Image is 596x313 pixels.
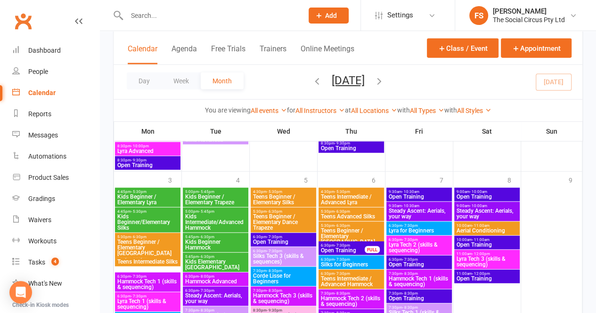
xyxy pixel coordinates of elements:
span: 11:00am [456,272,518,276]
a: People [12,61,99,82]
span: Open Training [388,262,450,267]
button: Week [162,72,201,89]
span: 9:30am [388,190,450,194]
span: 9:00am [456,190,518,194]
span: - 6:30pm [199,255,214,259]
span: Lyra Advanced [117,148,179,154]
div: What's New [28,280,62,287]
span: Open Training [456,242,518,248]
span: Aerial Conditioning [456,228,518,233]
span: Hammock Advanced [185,279,246,284]
span: Silks for Beginners [320,262,382,267]
span: 5:00pm [185,190,246,194]
button: Month [201,72,244,89]
div: 6 [372,172,385,187]
div: Product Sales [28,174,69,181]
span: Teens Intermediate / Advanced Hammock [320,276,382,287]
span: 4:30pm [253,190,314,194]
span: Kids Intermediate/Advanced Hammock [185,214,246,231]
button: Appointment [501,39,572,58]
span: Kids Elementary [GEOGRAPHIC_DATA] [185,259,246,270]
span: 6:30pm [320,243,365,248]
span: - 12:00pm [472,252,490,256]
div: [PERSON_NAME] [493,7,565,16]
span: Teens Intermediate Silks [117,259,179,265]
span: 6:30pm [185,289,246,293]
span: Open Training [253,239,314,245]
span: 5:30pm [320,209,382,214]
span: 7:30pm [185,308,246,313]
span: 6:30pm [253,249,314,253]
span: Lyra for Beginners [388,228,450,233]
th: Wed [250,121,318,141]
span: Hammock Tech 2 (skills & sequencing) [320,296,382,307]
th: Sat [453,121,521,141]
div: Gradings [28,195,55,202]
button: Online Meetings [301,44,354,64]
span: Lyra Tech 3 (skills & sequencing) [456,256,518,267]
div: Calendar [28,89,56,96]
span: 7:30pm [253,289,314,293]
span: - 11:00am [472,238,490,242]
span: Kids Beginner/Elementary Silks [117,214,179,231]
span: 8:30pm [320,141,382,145]
th: Sun [521,121,582,141]
button: Day [127,72,162,89]
span: - 10:00am [470,190,487,194]
span: - 10:00pm [131,144,149,148]
span: Open Training [320,145,382,151]
a: Waivers [12,209,99,231]
input: Search... [124,9,297,22]
span: - 12:00pm [472,272,490,276]
button: [DATE] [332,74,365,87]
span: 6:30pm [320,257,382,262]
a: Reports [12,104,99,125]
span: - 8:30pm [199,308,214,313]
a: Product Sales [12,167,99,188]
span: - 6:30pm [335,224,350,228]
span: - 6:30pm [267,209,282,214]
a: Clubworx [11,9,35,33]
span: - 8:30pm [335,291,350,296]
strong: with [444,106,457,114]
span: - 9:30pm [335,141,350,145]
span: - 5:45pm [199,209,214,214]
span: - 8:30pm [267,289,282,293]
span: - 7:30pm [199,289,214,293]
span: - 7:30pm [131,294,147,298]
th: Mon [114,121,182,141]
a: All Locations [351,107,397,114]
span: - 5:30pm [267,190,282,194]
span: - 11:00am [472,224,490,228]
span: - 5:30pm [335,190,350,194]
span: - 8:00pm [199,274,214,279]
span: - 7:30pm [131,274,147,279]
span: Teens Beginner / Elementary [GEOGRAPHIC_DATA] [117,239,179,256]
span: - 7:30pm [335,272,350,276]
div: People [28,68,48,75]
button: Calendar [128,44,157,64]
span: Open Training [456,276,518,281]
a: All Styles [457,107,491,114]
button: Class / Event [427,39,498,58]
span: 5:45pm [185,235,246,239]
span: - 6:30pm [199,235,214,239]
span: Open Training [388,296,450,301]
span: - 7:30pm [402,224,418,228]
span: Steady Ascent: Aerials, your way [388,208,450,219]
span: - 6:30pm [335,209,350,214]
span: Open Training [388,194,450,200]
span: - 7:30pm [402,257,418,262]
div: Automations [28,152,66,160]
div: The Social Circus Pty Ltd [493,16,565,24]
div: Dashboard [28,47,61,54]
span: - 8:30pm [402,291,418,296]
span: Silks Tech 3 (skills & sequences) [253,253,314,265]
span: 6:30pm [253,235,314,239]
span: - 7:30pm [267,249,282,253]
span: Teens Advanced Silks [320,214,382,219]
span: Corde Lisse for Beginners [253,273,314,284]
span: 6:30pm [388,224,450,228]
div: FS [469,6,488,25]
div: Waivers [28,216,51,224]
